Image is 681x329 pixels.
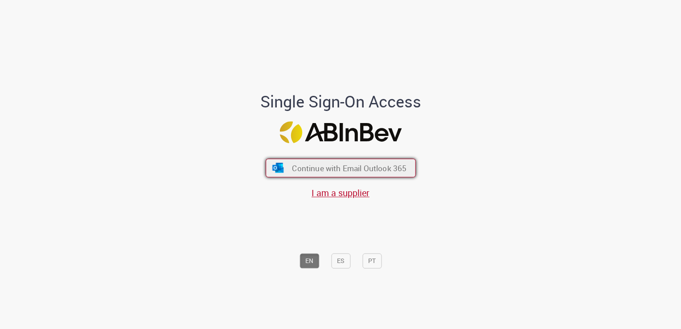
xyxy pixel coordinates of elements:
span: Continue with Email Outlook 365 [292,163,406,173]
button: ES [331,254,350,269]
button: ícone Azure/Microsoft 360 Continue with Email Outlook 365 [266,159,416,177]
img: ícone Azure/Microsoft 360 [271,163,284,173]
h1: Single Sign-On Access [217,93,464,111]
a: I am a supplier [312,187,369,199]
img: Logo ABInBev [279,121,402,143]
button: PT [362,254,382,269]
button: EN [299,254,319,269]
